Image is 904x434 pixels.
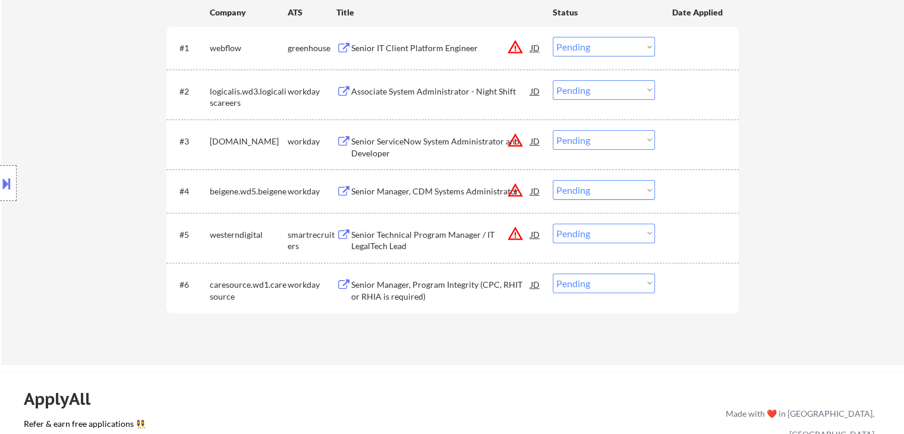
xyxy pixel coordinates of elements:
div: Senior Manager, CDM Systems Administrator [351,185,531,197]
div: Senior IT Client Platform Engineer [351,42,531,54]
div: #1 [179,42,200,54]
div: [DOMAIN_NAME] [210,136,288,147]
div: JD [530,80,541,102]
div: ATS [288,7,336,18]
div: Associate System Administrator - Night Shift [351,86,531,98]
div: Senior Technical Program Manager / IT LegalTech Lead [351,229,531,252]
button: warning_amber [507,182,524,199]
div: JD [530,130,541,152]
div: caresource.wd1.caresource [210,279,288,302]
div: workday [288,279,336,291]
a: Refer & earn free applications 👯‍♀️ [24,420,477,432]
div: Senior Manager, Program Integrity (CPC, RHIT or RHIA is required) [351,279,531,302]
button: warning_amber [507,39,524,55]
div: JD [530,180,541,202]
div: webflow [210,42,288,54]
button: warning_amber [507,132,524,149]
div: Status [553,1,655,23]
button: warning_amber [507,225,524,242]
div: workday [288,86,336,98]
div: JD [530,273,541,295]
div: workday [288,136,336,147]
div: Company [210,7,288,18]
div: workday [288,185,336,197]
div: Senior ServiceNow System Administrator and Developer [351,136,531,159]
div: smartrecruiters [288,229,336,252]
div: logicalis.wd3.logicaliscareers [210,86,288,109]
div: JD [530,37,541,58]
div: greenhouse [288,42,336,54]
div: ApplyAll [24,389,104,409]
div: Date Applied [672,7,725,18]
div: JD [530,224,541,245]
div: westerndigital [210,229,288,241]
div: beigene.wd5.beigene [210,185,288,197]
div: Title [336,7,541,18]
